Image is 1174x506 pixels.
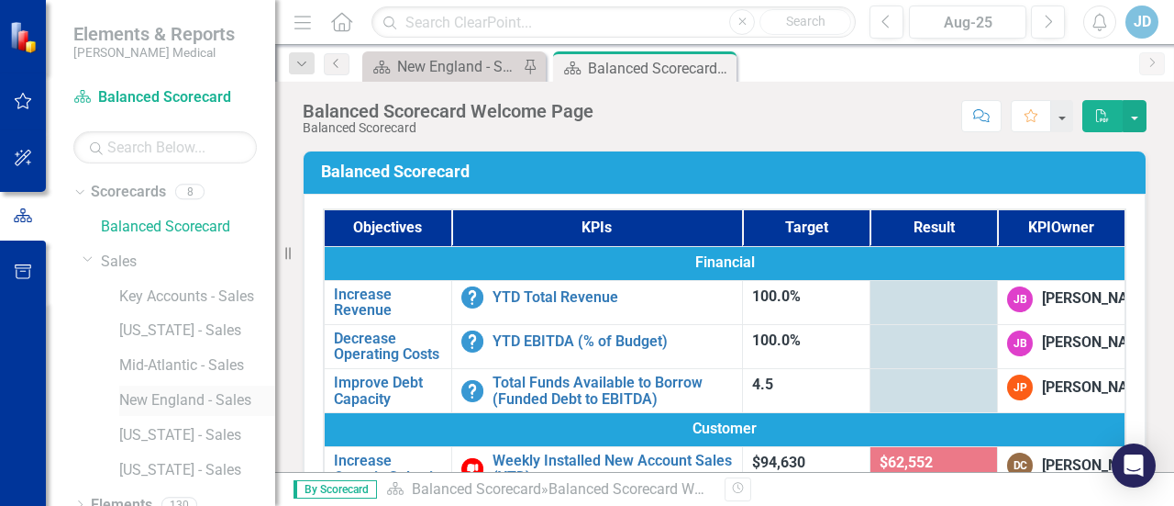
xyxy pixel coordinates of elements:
[1112,444,1156,488] div: Open Intercom Messenger
[1125,6,1158,39] button: JD
[367,55,518,78] a: New England - Sales - Overview Dashboard
[119,287,275,308] a: Key Accounts - Sales
[73,45,235,60] small: [PERSON_NAME] Medical
[493,333,733,350] a: YTD EBITDA (% of Budget)
[493,289,733,306] a: YTD Total Revenue
[73,87,257,108] a: Balanced Scorecard
[909,6,1026,39] button: Aug-25
[397,55,518,78] div: New England - Sales - Overview Dashboard
[119,460,275,481] a: [US_STATE] - Sales
[293,480,377,499] span: By Scorecard
[752,454,805,471] span: $94,630
[119,390,275,411] a: New England - Sales
[1007,331,1033,356] div: JB
[493,375,733,407] a: Total Funds Available to Borrow (Funded Debt to EBITDA)
[101,252,275,273] a: Sales
[119,355,275,377] a: Mid-Atlantic - Sales
[73,23,235,45] span: Elements & Reports
[461,287,483,309] img: No Information
[752,376,773,393] span: 4.5
[73,131,257,163] input: Search Below...
[303,101,593,121] div: Balanced Scorecard Welcome Page
[334,253,1115,274] span: Financial
[91,182,166,203] a: Scorecards
[461,380,483,402] img: No Information
[119,320,275,342] a: [US_STATE] - Sales
[1042,288,1153,309] div: [PERSON_NAME]
[334,375,442,407] a: Improve Debt Capacity
[548,480,778,498] div: Balanced Scorecard Welcome Page
[175,185,205,200] div: 8
[915,12,1020,34] div: Aug-25
[303,121,593,135] div: Balanced Scorecard
[1007,287,1033,312] div: JB
[334,287,442,319] a: Increase Revenue
[371,6,856,39] input: Search ClearPoint...
[752,287,801,305] span: 100.0%
[334,331,442,363] a: Decrease Operating Costs
[880,454,933,471] span: $62,552
[1042,455,1153,477] div: [PERSON_NAME]
[119,425,275,446] a: [US_STATE] - Sales
[1042,332,1153,354] div: [PERSON_NAME]
[386,479,711,500] div: »
[461,458,483,480] img: Below Target
[1042,377,1153,399] div: [PERSON_NAME]
[412,480,541,498] a: Balanced Scorecard
[321,163,1135,181] h3: Balanced Scorecard
[759,9,851,35] button: Search
[101,217,275,238] a: Balanced Scorecard
[786,14,825,28] span: Search
[461,331,483,353] img: No Information
[493,453,733,485] a: Weekly Installed New Account Sales (YTD)
[752,332,801,349] span: 100.0%
[1007,375,1033,400] div: JP
[588,57,732,80] div: Balanced Scorecard Welcome Page
[334,419,1115,440] span: Customer
[1007,453,1033,478] div: DC
[9,20,41,52] img: ClearPoint Strategy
